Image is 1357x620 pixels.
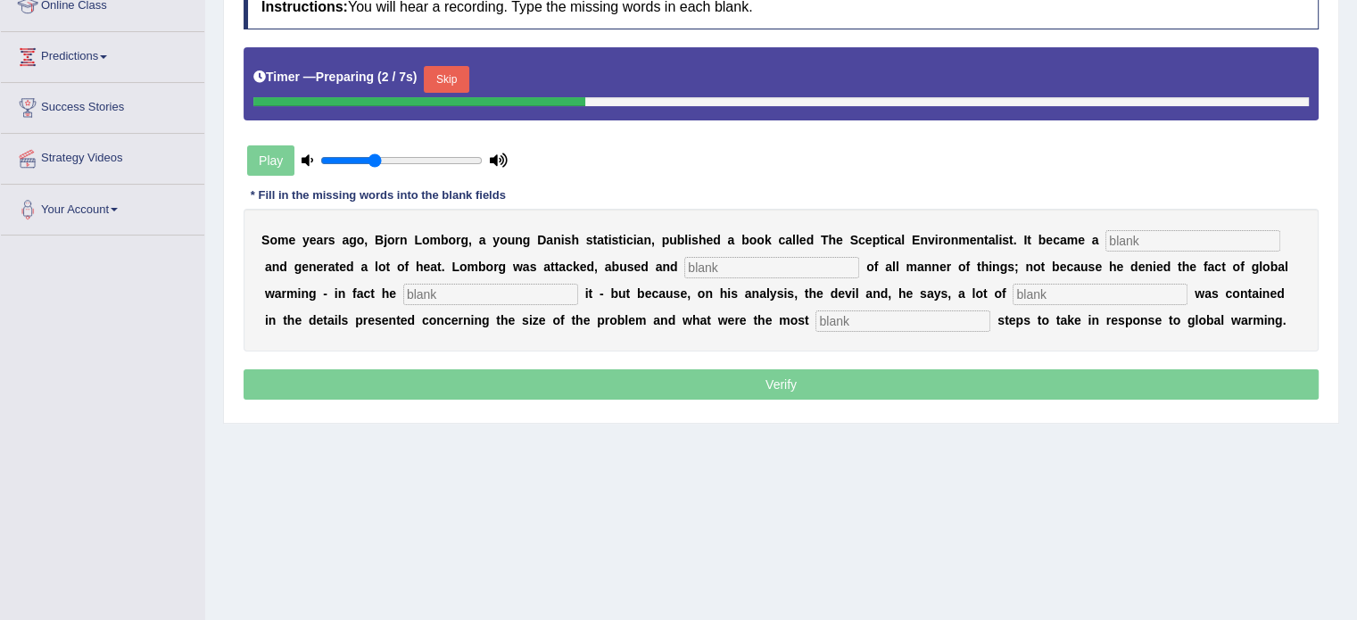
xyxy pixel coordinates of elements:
b: e [389,286,396,301]
b: t [437,260,442,274]
b: a [656,260,663,274]
b: L [451,260,459,274]
b: a [328,260,335,274]
b: c [626,233,633,247]
b: g [294,260,302,274]
b: , [651,233,655,247]
b: L [414,233,422,247]
b: t [604,233,608,247]
b: s [1007,260,1014,274]
b: r [939,233,943,247]
b: v [928,233,935,247]
b: S [850,233,858,247]
b: h [898,286,906,301]
b: g [1000,260,1008,274]
b: a [989,233,996,247]
b: o [1033,260,1041,274]
b: - [323,286,327,301]
b: f [404,260,409,274]
b: y [302,233,310,247]
b: f [874,260,879,274]
b: t [550,260,555,274]
b: b [1038,233,1047,247]
b: t [984,233,989,247]
b: r [456,233,460,247]
b: e [1116,260,1123,274]
b: o [1262,260,1270,274]
b: k [765,233,772,247]
b: l [375,260,378,274]
b: e [706,233,713,247]
b: i [561,233,565,247]
b: t [1178,260,1182,274]
b: o [387,233,395,247]
b: i [727,286,731,301]
b: e [816,286,823,301]
b: t [589,286,593,301]
b: t [618,233,623,247]
b: e [939,260,947,274]
b: n [338,286,346,301]
a: Strategy Videos [1,134,204,178]
b: d [641,260,649,274]
b: n [1145,260,1153,274]
b: h [699,233,707,247]
b: a [543,260,550,274]
b: e [645,286,652,301]
b: j [384,233,387,247]
b: d [586,260,594,274]
b: c [888,233,895,247]
b: e [1095,260,1102,274]
b: t [1027,233,1031,247]
b: m [468,260,478,274]
b: o [269,233,277,247]
b: D [537,233,546,247]
div: * Fill in the missing words into the blank fields [244,187,513,204]
b: i [998,233,1002,247]
b: s [328,233,335,247]
b: a [728,233,735,247]
b: e [838,286,845,301]
b: f [965,260,970,274]
b: b [677,233,685,247]
b: d [713,233,721,247]
b: s [586,233,593,247]
b: e [836,233,843,247]
b: , [468,233,472,247]
b: e [970,233,977,247]
b: f [1204,260,1208,274]
b: u [618,286,626,301]
b: e [310,233,317,247]
b: b [1052,260,1060,274]
b: i [884,233,888,247]
b: o [486,260,494,274]
b: w [265,286,275,301]
b: n [705,286,713,301]
b: s [1002,233,1009,247]
b: l [1285,260,1288,274]
b: a [1073,260,1080,274]
b: o [1232,260,1240,274]
b: d [1130,260,1138,274]
b: Preparing [316,70,374,84]
b: s [940,286,947,301]
b: e [1156,260,1163,274]
b: t [1009,233,1014,247]
b: y [770,286,777,301]
b: e [906,286,913,301]
b: e [1189,260,1196,274]
b: , [794,286,798,301]
b: b [441,233,449,247]
b: i [585,286,589,301]
b: a [759,286,766,301]
b: e [865,233,873,247]
b: e [580,260,587,274]
b: t [385,260,390,274]
b: e [317,260,324,274]
b: l [892,260,896,274]
b: a [1207,260,1214,274]
b: h [382,286,390,301]
b: n [515,233,523,247]
b: b [612,260,620,274]
b: a [958,286,965,301]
